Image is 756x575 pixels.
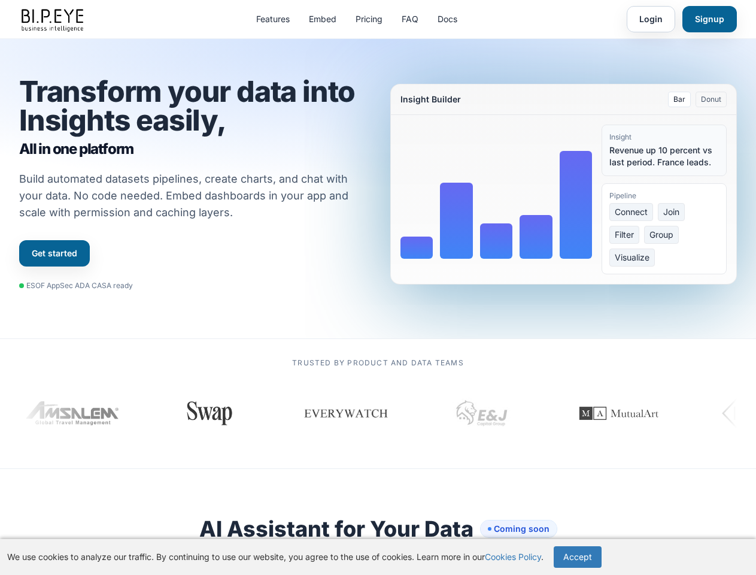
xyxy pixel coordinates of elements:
a: Docs [438,13,457,25]
p: Build automated datasets pipelines, create charts, and chat with your data. No code needed. Embed... [19,171,364,221]
button: Donut [696,92,727,107]
a: Get started [19,240,90,267]
div: ESOF AppSec ADA CASA ready [19,281,133,290]
a: Features [256,13,290,25]
a: Signup [682,6,737,32]
img: Everywatch [303,395,389,431]
img: Amsalem [26,401,120,425]
img: EJ Capital [453,383,512,443]
h2: AI Assistant for Your Data [199,517,557,541]
span: Join [658,203,685,221]
a: Pricing [356,13,382,25]
a: FAQ [402,13,418,25]
h1: Transform your data into Insights easily, [19,77,366,159]
span: Visualize [609,249,655,267]
div: Bar chart [400,125,593,259]
p: Trusted by product and data teams [19,358,737,368]
a: Embed [309,13,336,25]
a: Cookies Policy [485,552,541,562]
span: Group [644,226,679,244]
img: bipeye-logo [19,6,87,33]
div: Insight Builder [400,93,461,105]
span: Coming soon [481,520,557,537]
span: Filter [609,226,639,244]
button: Accept [554,546,602,568]
span: Connect [609,203,653,221]
span: All in one platform [19,140,366,159]
img: Swap [181,401,237,425]
p: We use cookies to analyze our traffic. By continuing to use our website, you agree to the use of ... [7,551,544,563]
div: Pipeline [609,191,719,201]
div: Insight [609,132,719,142]
button: Bar [668,92,691,107]
a: Login [627,6,675,32]
img: MutualArt [565,383,673,443]
div: Revenue up 10 percent vs last period. France leads. [609,144,719,168]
